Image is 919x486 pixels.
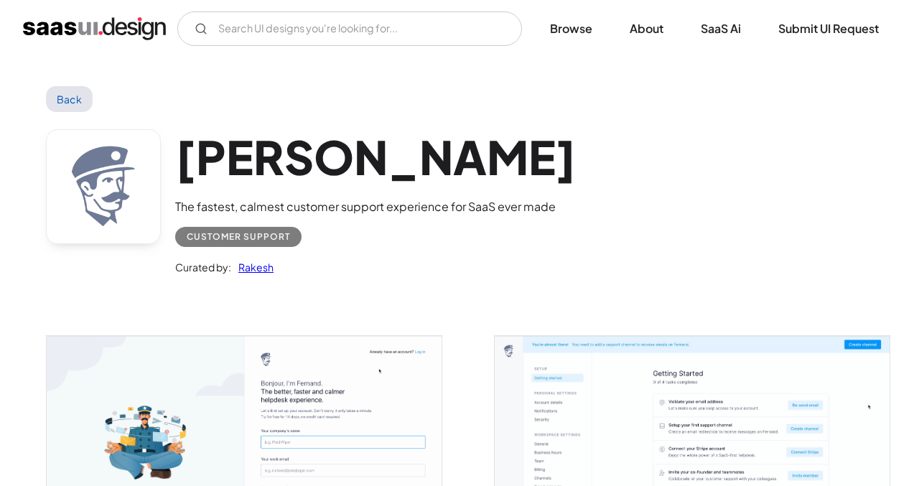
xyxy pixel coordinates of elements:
[177,11,522,46] input: Search UI designs you're looking for...
[175,129,577,184] h1: [PERSON_NAME]
[175,258,231,276] div: Curated by:
[175,198,577,215] div: The fastest, calmest customer support experience for SaaS ever made
[612,13,681,45] a: About
[177,11,522,46] form: Email Form
[23,17,166,40] a: home
[684,13,758,45] a: SaaS Ai
[533,13,610,45] a: Browse
[46,86,93,112] a: Back
[231,258,274,276] a: Rakesh
[761,13,896,45] a: Submit UI Request
[187,228,290,246] div: Customer Support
